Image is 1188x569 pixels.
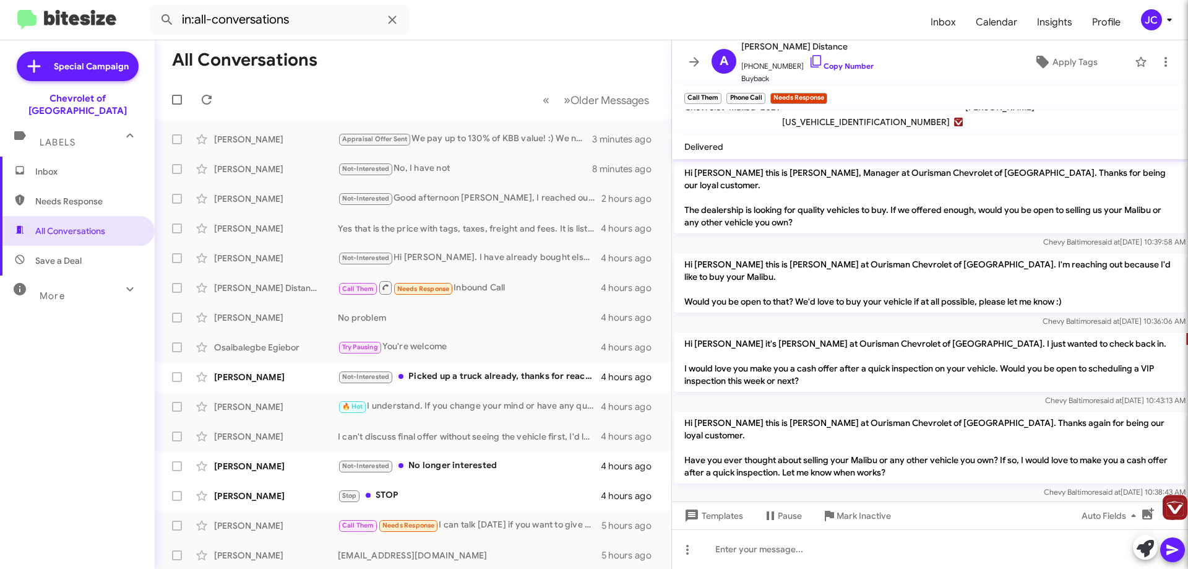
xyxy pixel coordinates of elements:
span: Needs Response [382,521,435,529]
span: Special Campaign [54,60,129,72]
span: Chevy Baltimore [DATE] 10:36:06 AM [1043,316,1186,326]
span: 🔥 Hot [342,402,363,410]
small: Needs Response [770,93,827,104]
div: Osaibalegbe Egiebor [214,341,338,354]
span: Appraisal Offer Sent [342,135,408,143]
span: Chevy Baltimore [DATE] 10:38:43 AM [1044,487,1186,497]
div: 4 hours ago [601,401,661,413]
div: 8 minutes ago [592,163,661,175]
button: Mark Inactive [812,505,901,527]
p: Hi [PERSON_NAME] this is [PERSON_NAME] at Ourisman Chevrolet of [GEOGRAPHIC_DATA]. I'm reaching o... [674,253,1186,313]
button: Previous [535,87,557,113]
span: Not-Interested [342,254,390,262]
span: Apply Tags [1052,51,1098,73]
span: [PHONE_NUMBER] [741,54,874,72]
div: 5 hours ago [601,549,661,562]
small: Call Them [684,93,721,104]
div: [EMAIL_ADDRESS][DOMAIN_NAME] [338,549,601,562]
span: Templates [682,505,743,527]
div: [PERSON_NAME] Distance [214,282,338,294]
span: Auto Fields [1082,505,1141,527]
span: Stop [342,492,357,500]
div: [PERSON_NAME] [214,133,338,146]
div: [PERSON_NAME] [214,460,338,472]
div: [PERSON_NAME] [214,401,338,413]
button: Auto Fields [1072,505,1151,527]
button: Templates [672,505,753,527]
div: No problem [338,311,601,324]
span: Save a Deal [35,254,82,267]
button: JC [1130,9,1174,30]
span: Try Pausing [342,343,378,351]
span: Labels [40,137,75,148]
div: 4 hours ago [601,460,661,472]
span: said at [1100,396,1122,405]
span: said at [1099,487,1121,497]
div: 5 hours ago [601,519,661,532]
a: Copy Number [809,61,874,71]
span: [PERSON_NAME] Distance [741,39,874,54]
div: JC [1141,9,1162,30]
span: Needs Response [35,195,140,207]
span: Not-Interested [342,194,390,202]
span: A [720,51,728,71]
div: STOP [338,489,601,503]
a: Insights [1027,4,1082,40]
div: 3 minutes ago [592,133,661,146]
div: [PERSON_NAME] [214,163,338,175]
span: Inbox [35,165,140,178]
div: 4 hours ago [601,252,661,264]
div: [PERSON_NAME] [214,222,338,235]
span: Not-Interested [342,373,390,381]
div: [PERSON_NAME] [214,549,338,562]
span: Chevy Baltimore [DATE] 10:43:13 AM [1045,396,1186,405]
input: Search [150,5,410,35]
div: 4 hours ago [601,222,661,235]
span: » [564,92,570,108]
span: Buyback [741,72,874,85]
span: All Conversations [35,225,105,237]
div: [PERSON_NAME] [214,430,338,443]
div: I can talk [DATE] if you want to give me a call during the day [338,518,601,532]
div: Picked up a truck already, thanks for reaching out [338,370,601,384]
div: 4 hours ago [601,341,661,354]
div: [PERSON_NAME] [214,193,338,205]
p: Hi [PERSON_NAME] this is [PERSON_NAME] at Ourisman Chevrolet of [GEOGRAPHIC_DATA]. Thanks again f... [674,412,1186,484]
span: More [40,290,65,302]
button: Next [556,87,656,113]
nav: Page navigation example [536,87,656,113]
div: Yes that is the price with tags, taxes, freight and fees. It is listed on the disclaimer on our w... [338,222,601,235]
span: Delivered [684,141,723,152]
div: You're welcome [338,340,601,354]
span: Not-Interested [342,462,390,470]
div: 4 hours ago [601,490,661,502]
div: We pay up to 130% of KBB value! :) We need to look under the hood to get you an exact number - so... [338,132,592,146]
div: 4 hours ago [601,282,661,294]
a: Calendar [966,4,1027,40]
a: Inbox [921,4,966,40]
span: Needs Response [397,285,450,293]
div: [PERSON_NAME] [214,371,338,383]
span: Not-Interested [342,165,390,173]
h1: All Conversations [172,50,317,70]
div: [PERSON_NAME] [214,490,338,502]
a: Profile [1082,4,1130,40]
div: 4 hours ago [601,371,661,383]
span: Call Them [342,521,374,529]
div: 4 hours ago [601,311,661,324]
div: [PERSON_NAME] [214,252,338,264]
span: said at [1098,237,1120,246]
div: [PERSON_NAME] [214,519,338,532]
span: Pause [778,505,802,527]
div: 2 hours ago [601,193,661,205]
span: Older Messages [570,93,649,107]
div: I can't discuss final offer without seeing the vehicle first, I'd love to schedule an appointment... [338,430,601,443]
button: Apply Tags [1002,51,1129,73]
span: said at [1098,316,1119,326]
span: Chevy Baltimore [DATE] 10:39:58 AM [1043,237,1186,246]
div: No longer interested [338,459,601,473]
div: Hi [PERSON_NAME]. I have already bought elsewhere. Thanks [338,251,601,265]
